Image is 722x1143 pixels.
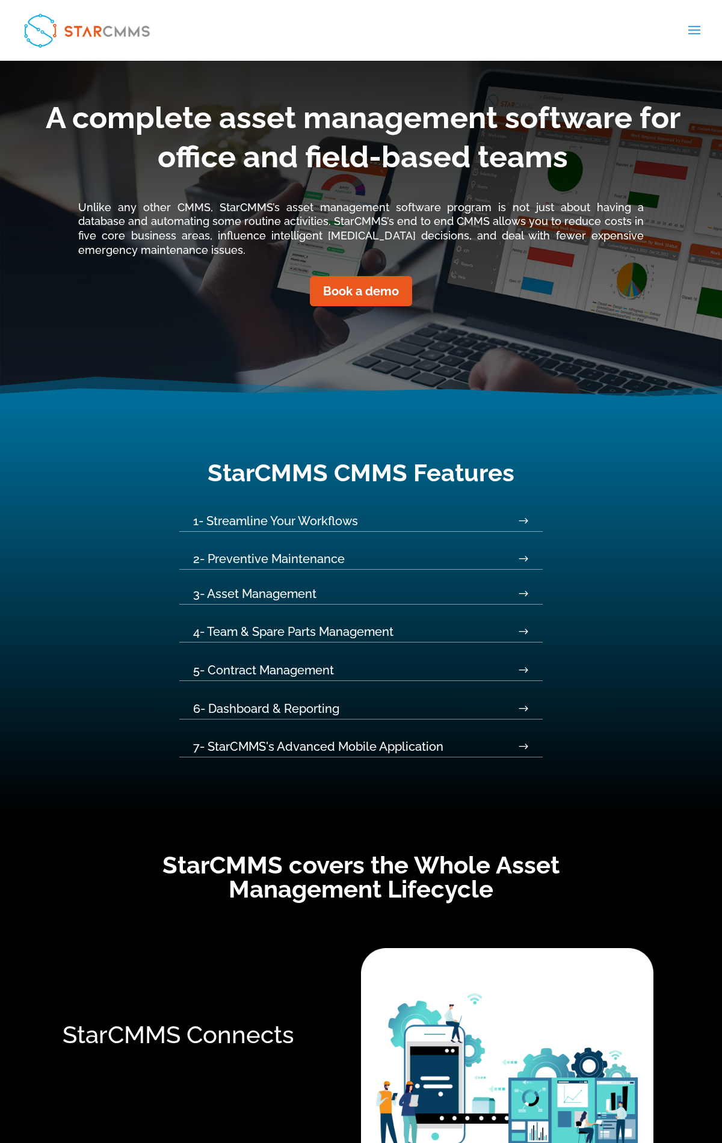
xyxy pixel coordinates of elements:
[72,461,650,491] h2: StarCMMS CMMS Features
[193,695,529,719] a: 6- Dashboard & Reporting
[193,733,529,757] a: 7- StarCMMS's Advanced Mobile Application
[193,580,529,604] a: 3- Asset Management
[193,656,529,680] a: 5- Contract Management
[310,276,412,306] a: Book a demo
[193,545,529,569] a: 2- Preventive Maintenance
[193,618,529,642] a: 4- Team & Spare Parts Management
[63,1023,294,1047] span: StarCMMS Connects
[40,98,686,182] h1: A complete asset management software for office and field-based teams
[78,200,644,257] p: Unlike any other CMMS, StarCMMS’s asset management software program is not just about having a da...
[72,853,650,907] h2: StarCMMS covers the Whole Asset Management Lifecycle
[193,507,529,531] a: 1- Streamline Your Workflows
[18,8,155,53] img: StarCMMS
